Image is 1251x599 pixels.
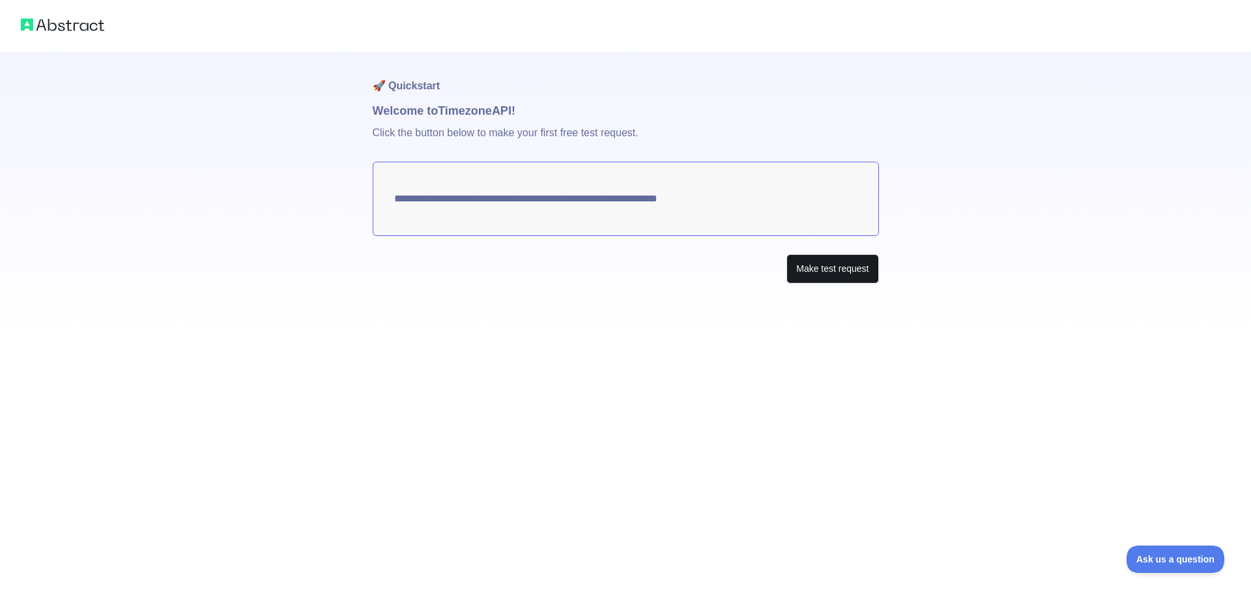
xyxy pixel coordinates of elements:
img: Abstract logo [21,16,104,34]
p: Click the button below to make your first free test request. [373,120,879,162]
h1: 🚀 Quickstart [373,52,879,102]
button: Make test request [786,254,878,284]
h1: Welcome to Timezone API! [373,102,879,120]
iframe: Toggle Customer Support [1127,546,1225,573]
